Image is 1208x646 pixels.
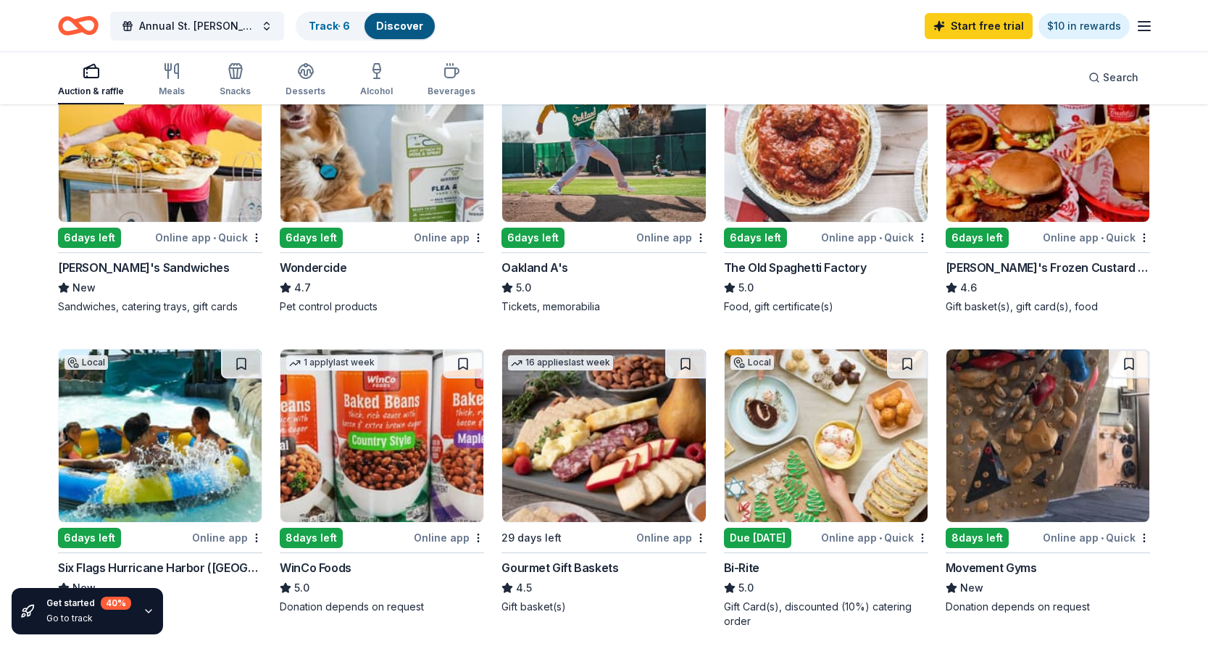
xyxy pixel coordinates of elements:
[294,279,311,297] span: 4.7
[501,559,618,576] div: Gourmet Gift Baskets
[516,279,531,297] span: 5.0
[72,279,96,297] span: New
[280,349,483,522] img: Image for WinCo Foods
[724,349,928,629] a: Image for Bi-RiteLocalDue [DATE]Online app•QuickBi-Rite5.0Gift Card(s), discounted (10%) catering...
[213,232,216,244] span: •
[821,529,928,547] div: Online app Quick
[159,86,185,97] div: Meals
[501,529,562,547] div: 29 days left
[58,559,262,576] div: Six Flags Hurricane Harbor ([GEOGRAPHIC_DATA])
[501,299,706,314] div: Tickets, memorabilia
[1077,63,1150,92] button: Search
[501,228,565,248] div: 6 days left
[360,57,393,104] button: Alcohol
[58,57,124,104] button: Auction & raffle
[502,349,705,522] img: Image for Gourmet Gift Baskets
[220,86,251,97] div: Snacks
[724,259,867,276] div: The Old Spaghetti Factory
[501,49,706,314] a: Image for Oakland A'sTop ratedLocal6days leftOnline appOakland A's5.0Tickets, memorabilia
[724,228,787,248] div: 6 days left
[428,57,475,104] button: Beverages
[946,49,1150,314] a: Image for Freddy's Frozen Custard & Steakburgers5 applieslast week6days leftOnline app•Quick[PERS...
[946,559,1037,576] div: Movement Gyms
[59,349,262,522] img: Image for Six Flags Hurricane Harbor (Concord)
[879,232,882,244] span: •
[159,57,185,104] button: Meals
[414,529,484,547] div: Online app
[101,597,131,610] div: 40 %
[280,228,343,248] div: 6 days left
[724,600,928,629] div: Gift Card(s), discounted (10%) catering order
[501,349,706,614] a: Image for Gourmet Gift Baskets16 applieslast week29 days leftOnline appGourmet Gift Baskets4.5Gif...
[501,259,568,276] div: Oakland A's
[192,529,262,547] div: Online app
[286,57,325,104] button: Desserts
[280,259,346,276] div: Wondercide
[58,299,262,314] div: Sandwiches, catering trays, gift cards
[1038,13,1130,39] a: $10 in rewards
[738,279,754,297] span: 5.0
[738,579,754,597] span: 5.0
[286,86,325,97] div: Desserts
[724,528,791,548] div: Due [DATE]
[636,228,707,247] div: Online app
[220,57,251,104] button: Snacks
[376,20,423,32] a: Discover
[58,228,121,248] div: 6 days left
[58,349,262,614] a: Image for Six Flags Hurricane Harbor (Concord)Local6days leftOnline appSix Flags Hurricane Harbor...
[64,355,108,370] div: Local
[508,355,613,370] div: 16 applies last week
[821,228,928,247] div: Online app Quick
[309,20,350,32] a: Track· 6
[724,559,759,576] div: Bi-Rite
[58,259,230,276] div: [PERSON_NAME]'s Sandwiches
[414,228,484,247] div: Online app
[46,597,131,610] div: Get started
[155,228,262,247] div: Online app Quick
[280,349,484,614] a: Image for WinCo Foods1 applylast week8days leftOnline appWinCo Foods5.0Donation depends on request
[946,349,1150,614] a: Image for Movement Gyms8days leftOnline app•QuickMovement GymsNewDonation depends on request
[1101,232,1104,244] span: •
[1101,532,1104,544] span: •
[428,86,475,97] div: Beverages
[960,579,983,597] span: New
[280,600,484,614] div: Donation depends on request
[946,299,1150,314] div: Gift basket(s), gift card(s), food
[110,12,284,41] button: Annual St. [PERSON_NAME] Festival
[1043,228,1150,247] div: Online app Quick
[725,49,928,222] img: Image for The Old Spaghetti Factory
[946,228,1009,248] div: 6 days left
[946,259,1150,276] div: [PERSON_NAME]'s Frozen Custard & Steakburgers
[280,49,483,222] img: Image for Wondercide
[280,299,484,314] div: Pet control products
[946,600,1150,614] div: Donation depends on request
[58,86,124,97] div: Auction & raffle
[946,528,1009,548] div: 8 days left
[502,49,705,222] img: Image for Oakland A's
[59,49,262,222] img: Image for Ike's Sandwiches
[46,613,131,624] div: Go to track
[58,9,99,43] a: Home
[58,528,121,548] div: 6 days left
[280,559,351,576] div: WinCo Foods
[139,17,255,35] span: Annual St. [PERSON_NAME] Festival
[280,49,484,314] a: Image for Wondercide5 applieslast week6days leftOnline appWondercide4.7Pet control products
[294,579,309,597] span: 5.0
[879,532,882,544] span: •
[1043,529,1150,547] div: Online app Quick
[730,355,774,370] div: Local
[925,13,1033,39] a: Start free trial
[724,299,928,314] div: Food, gift certificate(s)
[636,529,707,547] div: Online app
[960,279,977,297] span: 4.6
[360,86,393,97] div: Alcohol
[946,49,1149,222] img: Image for Freddy's Frozen Custard & Steakburgers
[725,349,928,522] img: Image for Bi-Rite
[946,349,1149,522] img: Image for Movement Gyms
[516,579,532,597] span: 4.5
[296,12,436,41] button: Track· 6Discover
[1103,69,1138,86] span: Search
[501,600,706,614] div: Gift basket(s)
[286,355,378,370] div: 1 apply last week
[58,49,262,314] a: Image for Ike's Sandwiches2 applieslast week6days leftOnline app•Quick[PERSON_NAME]'s SandwichesN...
